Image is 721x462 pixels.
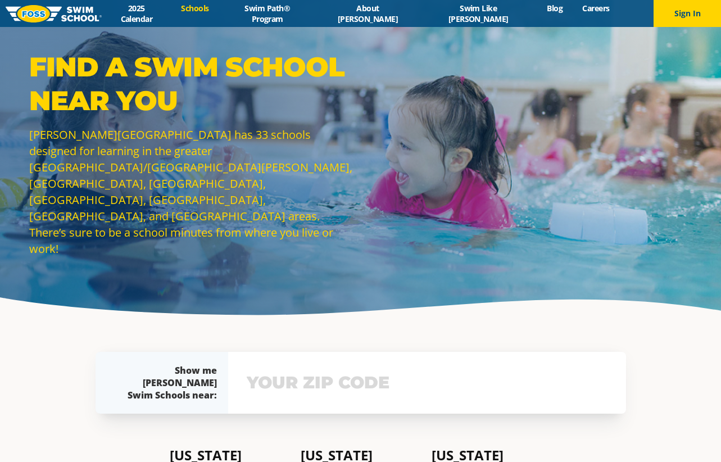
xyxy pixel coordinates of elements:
[537,3,573,13] a: Blog
[573,3,619,13] a: Careers
[102,3,171,24] a: 2025 Calendar
[219,3,316,24] a: Swim Path® Program
[419,3,537,24] a: Swim Like [PERSON_NAME]
[171,3,219,13] a: Schools
[118,364,217,401] div: Show me [PERSON_NAME] Swim Schools near:
[6,5,102,22] img: FOSS Swim School Logo
[244,366,610,399] input: YOUR ZIP CODE
[29,126,355,257] p: [PERSON_NAME][GEOGRAPHIC_DATA] has 33 schools designed for learning in the greater [GEOGRAPHIC_DA...
[316,3,420,24] a: About [PERSON_NAME]
[29,50,355,117] p: Find a Swim School Near You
